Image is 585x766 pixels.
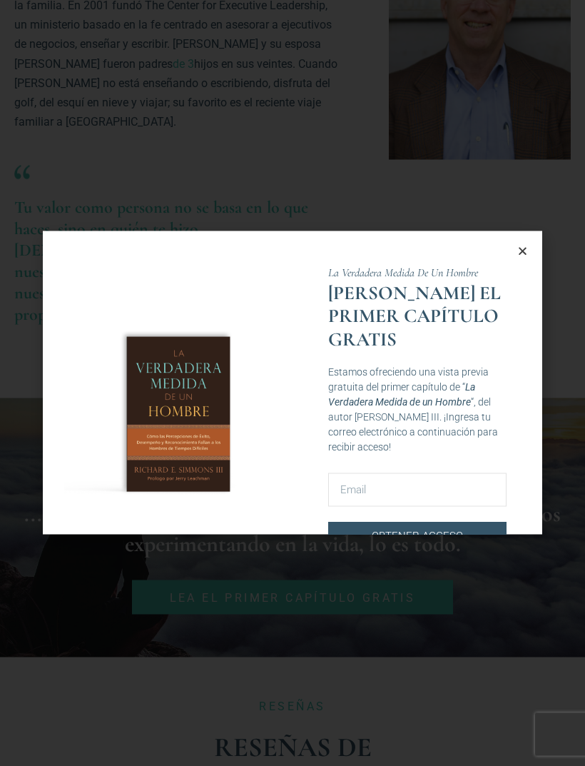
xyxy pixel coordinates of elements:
[328,473,507,507] input: Email
[328,282,507,351] h2: [PERSON_NAME] EL PRIMER CAPÍTULO GRATIS
[328,365,507,455] p: Estamos ofreciendo una vista previa gratuita del primer capítulo de “ “, del autor [PERSON_NAME] ...
[517,246,528,256] a: Close
[328,267,507,278] h2: La Verdadera Medida De Un Hombre
[372,528,463,545] span: Obtener acceso
[328,522,507,550] button: Obtener acceso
